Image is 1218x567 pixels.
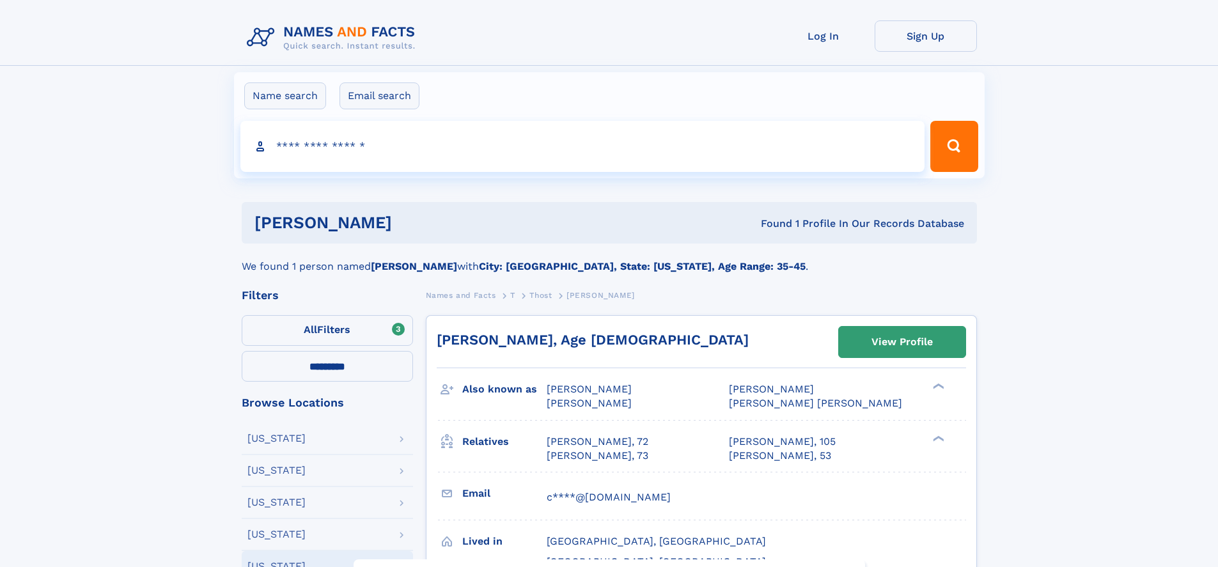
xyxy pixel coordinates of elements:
[242,397,413,408] div: Browse Locations
[566,291,635,300] span: [PERSON_NAME]
[772,20,875,52] a: Log In
[510,287,515,303] a: T
[247,465,306,476] div: [US_STATE]
[304,323,317,336] span: All
[247,433,306,444] div: [US_STATE]
[242,244,977,274] div: We found 1 person named with .
[437,332,749,348] a: [PERSON_NAME], Age [DEMOGRAPHIC_DATA]
[875,20,977,52] a: Sign Up
[479,260,806,272] b: City: [GEOGRAPHIC_DATA], State: [US_STATE], Age Range: 35-45
[247,529,306,540] div: [US_STATE]
[247,497,306,508] div: [US_STATE]
[576,217,964,231] div: Found 1 Profile In Our Records Database
[426,287,496,303] a: Names and Facts
[839,327,965,357] a: View Profile
[729,383,814,395] span: [PERSON_NAME]
[510,291,515,300] span: T
[462,378,547,400] h3: Also known as
[547,383,632,395] span: [PERSON_NAME]
[529,291,552,300] span: Thost
[930,434,945,442] div: ❯
[242,20,426,55] img: Logo Names and Facts
[547,435,648,449] a: [PERSON_NAME], 72
[462,483,547,504] h3: Email
[930,121,978,172] button: Search Button
[340,82,419,109] label: Email search
[462,431,547,453] h3: Relatives
[254,215,577,231] h1: [PERSON_NAME]
[729,449,831,463] a: [PERSON_NAME], 53
[547,535,766,547] span: [GEOGRAPHIC_DATA], [GEOGRAPHIC_DATA]
[242,315,413,346] label: Filters
[871,327,933,357] div: View Profile
[240,121,925,172] input: search input
[529,287,552,303] a: Thost
[930,382,945,391] div: ❯
[729,435,836,449] a: [PERSON_NAME], 105
[547,397,632,409] span: [PERSON_NAME]
[729,397,902,409] span: [PERSON_NAME] [PERSON_NAME]
[242,290,413,301] div: Filters
[547,449,648,463] a: [PERSON_NAME], 73
[371,260,457,272] b: [PERSON_NAME]
[244,82,326,109] label: Name search
[462,531,547,552] h3: Lived in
